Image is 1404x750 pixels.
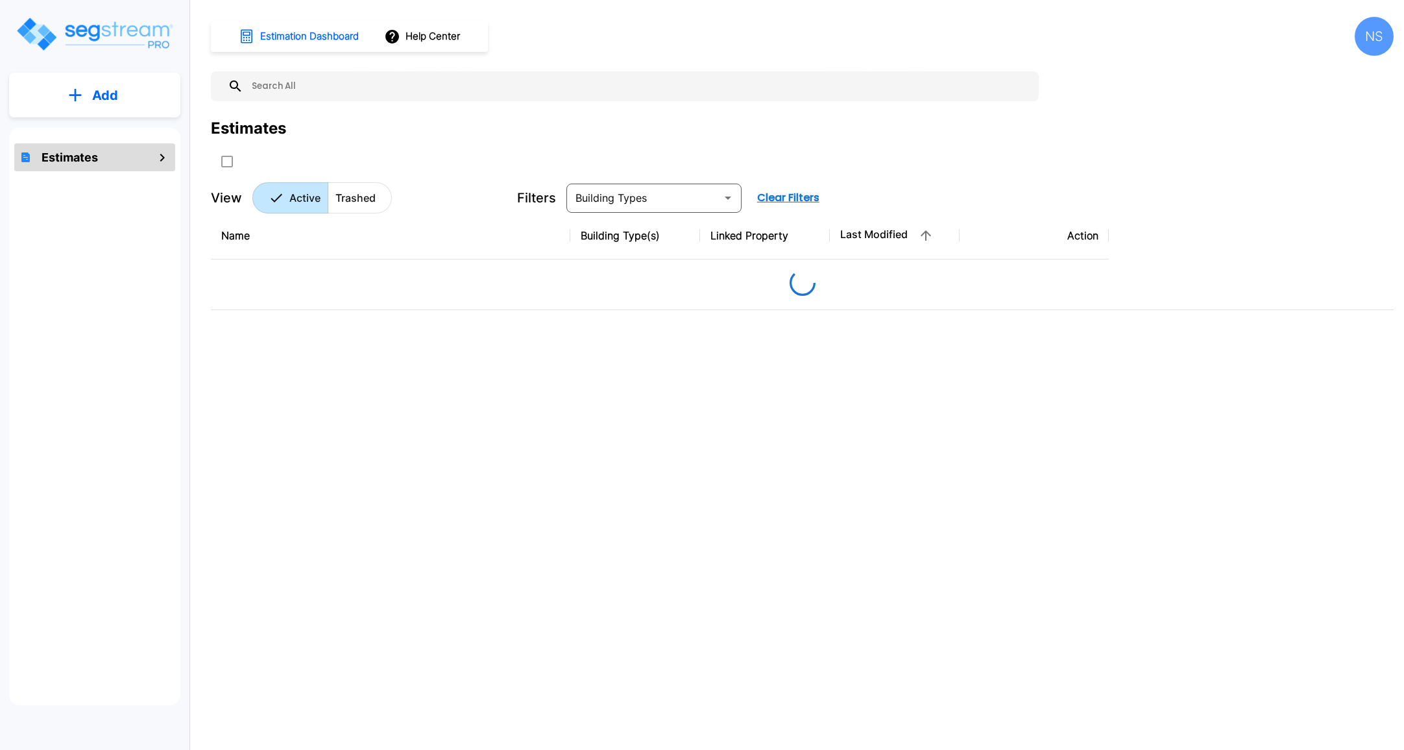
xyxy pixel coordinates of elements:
[381,24,465,49] button: Help Center
[15,16,174,53] img: Logo
[719,189,737,207] button: Open
[252,182,392,213] div: Platform
[234,23,366,50] button: Estimation Dashboard
[260,29,359,44] h1: Estimation Dashboard
[289,190,321,206] p: Active
[9,77,180,114] button: Add
[243,71,1032,101] input: Search All
[92,86,118,105] p: Add
[42,149,98,166] h1: Estimates
[211,117,286,140] div: Estimates
[335,190,376,206] p: Trashed
[570,212,700,260] th: Building Type(s)
[252,182,328,213] button: Active
[700,212,830,260] th: Linked Property
[752,185,825,211] button: Clear Filters
[328,182,392,213] button: Trashed
[214,149,240,175] button: SelectAll
[1355,17,1394,56] div: NS
[830,212,960,260] th: Last Modified
[960,212,1109,260] th: Action
[211,188,242,208] p: View
[221,228,560,243] div: Name
[517,188,556,208] p: Filters
[570,189,716,207] input: Building Types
